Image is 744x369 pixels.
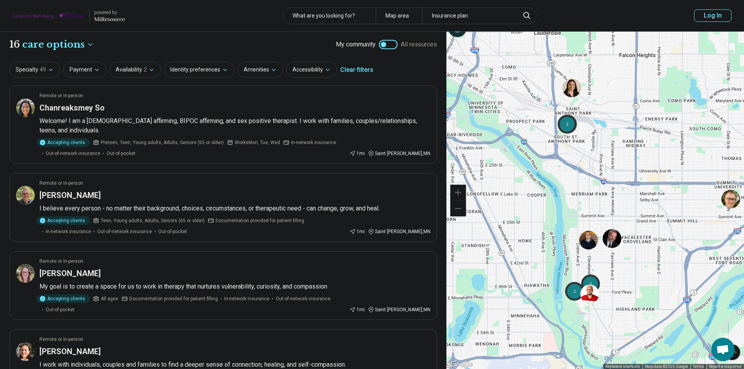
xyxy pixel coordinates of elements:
[46,150,100,157] span: Out-of-network insurance
[693,364,704,369] a: Terms (opens in new tab)
[101,139,224,146] span: Preteen, Teen, Young adults, Adults, Seniors (65 or older)
[350,306,365,313] div: 1 mi
[39,282,430,291] p: My goal is to create a space for us to work in therapy that nurtures vulnerability, curiosity, an...
[39,346,101,357] h3: [PERSON_NAME]
[565,282,584,300] div: 2
[694,9,732,22] button: Log In
[109,62,161,78] button: Availability2
[9,62,60,78] button: Specialty49
[450,201,466,216] button: Zoom out
[581,274,600,293] div: 2
[39,102,105,113] h3: Chanreaksmey So
[286,62,337,78] button: Accessibility
[12,6,125,25] a: University of St. Thomaspowered by
[709,364,742,369] a: Report a map error
[94,9,125,16] div: powered by
[368,228,430,235] div: Saint [PERSON_NAME] , MN
[101,295,118,302] span: All ages
[645,364,688,369] span: Map data ©2025 Google
[40,66,46,74] span: 49
[224,295,269,302] span: In-network insurance
[711,338,735,361] div: Open chat
[39,116,430,135] p: Welcome! I am a [DEMOGRAPHIC_DATA] affirming, BIPOC affirming, and sex positive therapist. I work...
[376,8,422,24] div: Map area
[158,228,187,235] span: Out-of-pocket
[350,150,365,157] div: 1 mi
[39,204,430,213] p: I believe every person - no matter their background, choices, circumstances, or therapeutic need ...
[401,40,437,49] span: All resources
[63,62,106,78] button: Payment
[101,217,205,224] span: Teen, Young adults, Adults, Seniors (65 or older)
[22,38,85,51] span: care options
[144,66,147,74] span: 2
[558,115,576,134] div: 2
[46,228,91,235] span: In-network insurance
[340,61,373,79] div: Clear filters
[368,150,430,157] div: Saint [PERSON_NAME] , MN
[39,92,83,99] p: Remote or In-person
[164,62,234,78] button: Identity preferences
[216,217,304,224] span: Documentation provided for patient filling
[36,294,90,303] div: Accepting clients
[46,306,75,313] span: Out-of-pocket
[12,6,84,25] img: University of St. Thomas
[36,216,90,225] div: Accepting clients
[97,228,152,235] span: Out-of-network insurance
[39,190,101,201] h3: [PERSON_NAME]
[107,150,136,157] span: Out-of-pocket
[422,8,515,24] div: Insurance plan
[336,40,376,49] span: My community
[368,306,430,313] div: Saint [PERSON_NAME] , MN
[39,258,83,265] p: Remote or In-person
[22,38,94,51] button: Care options
[237,62,283,78] button: Amenities
[39,336,83,343] p: Remote or In-person
[276,295,330,302] span: Out-of-network insurance
[9,38,94,51] h1: 16
[350,228,365,235] div: 1 mi
[283,8,376,24] div: What are you looking for?
[291,139,336,146] span: In-network insurance
[129,295,218,302] span: Documentation provided for patient filling
[39,268,101,279] h3: [PERSON_NAME]
[39,180,83,187] p: Remote or In-person
[450,185,466,200] button: Zoom in
[235,139,280,146] span: Works Mon, Tue, Wed
[36,138,90,147] div: Accepting clients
